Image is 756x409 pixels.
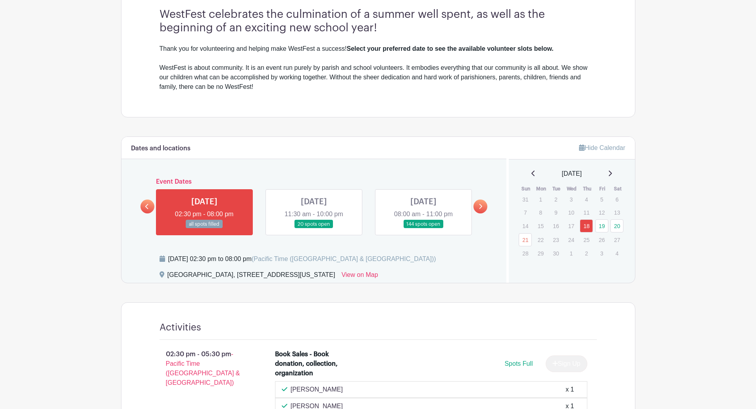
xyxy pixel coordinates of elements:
p: 6 [610,193,623,205]
p: 31 [519,193,532,205]
p: 13 [610,206,623,219]
p: 7 [519,206,532,219]
p: 8 [534,206,547,219]
p: 15 [534,220,547,232]
a: 21 [519,233,532,246]
span: Spots Full [504,360,533,367]
p: 24 [565,234,578,246]
p: 9 [549,206,562,219]
th: Wed [564,185,580,193]
p: 02:30 pm - 05:30 pm [147,346,263,391]
div: [GEOGRAPHIC_DATA], [STREET_ADDRESS][US_STATE] [167,270,335,283]
p: 2 [549,193,562,205]
h6: Event Dates [154,178,474,186]
h6: Dates and locations [131,145,190,152]
th: Thu [579,185,595,193]
p: 16 [549,220,562,232]
p: 11 [580,206,593,219]
p: [PERSON_NAME] [290,385,343,394]
div: x 1 [566,385,574,394]
p: 22 [534,234,547,246]
p: 23 [549,234,562,246]
span: [DATE] [562,169,582,179]
p: 30 [549,247,562,259]
p: 10 [565,206,578,219]
p: 25 [580,234,593,246]
p: 3 [595,247,608,259]
p: 12 [595,206,608,219]
p: 5 [595,193,608,205]
div: Thank you for volunteering and helping make WestFest a success! [160,44,597,54]
th: Sat [610,185,625,193]
h3: WestFest celebrates the culmination of a summer well spent, as well as the beginning of an exciti... [160,8,597,35]
a: 19 [595,219,608,232]
p: 1 [565,247,578,259]
div: Book Sales - Book donation, collection, organization [275,349,344,378]
p: 29 [534,247,547,259]
th: Fri [595,185,610,193]
p: 3 [565,193,578,205]
h4: Activities [160,322,201,333]
span: (Pacific Time ([GEOGRAPHIC_DATA] & [GEOGRAPHIC_DATA])) [252,255,436,262]
p: 4 [580,193,593,205]
th: Sun [518,185,534,193]
th: Mon [534,185,549,193]
p: 14 [519,220,532,232]
div: [DATE] 02:30 pm to 08:00 pm [168,254,436,264]
a: 20 [610,219,623,232]
a: Hide Calendar [579,144,625,151]
p: 17 [565,220,578,232]
a: View on Map [341,270,378,283]
p: 2 [580,247,593,259]
strong: Select your preferred date to see the available volunteer slots below. [346,45,553,52]
p: 1 [534,193,547,205]
p: 27 [610,234,623,246]
th: Tue [549,185,564,193]
div: WestFest is about community. It is an event run purely by parish and school volunteers. It embodi... [160,63,597,92]
p: 4 [610,247,623,259]
p: 28 [519,247,532,259]
a: 18 [580,219,593,232]
p: 26 [595,234,608,246]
